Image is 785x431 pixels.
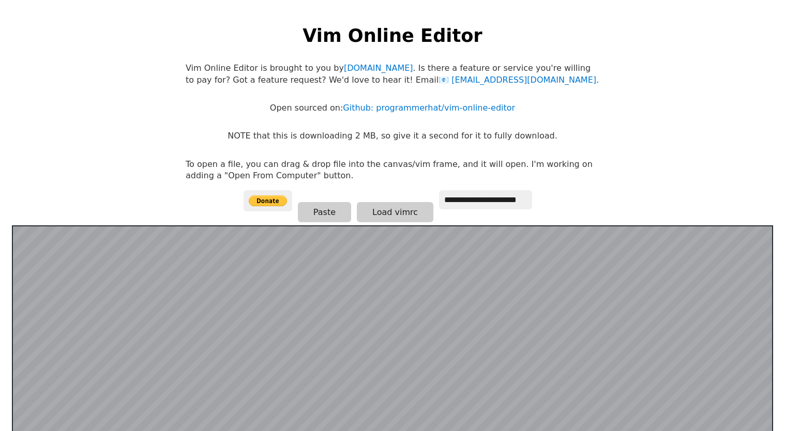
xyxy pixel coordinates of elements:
[303,23,482,48] h1: Vim Online Editor
[439,75,596,85] a: [EMAIL_ADDRESS][DOMAIN_NAME]
[357,202,433,222] button: Load vimrc
[298,202,351,222] button: Paste
[186,63,599,86] p: Vim Online Editor is brought to you by . Is there a feature or service you're willing to pay for?...
[344,63,413,73] a: [DOMAIN_NAME]
[186,159,599,182] p: To open a file, you can drag & drop file into the canvas/vim frame, and it will open. I'm working...
[228,130,557,142] p: NOTE that this is downloading 2 MB, so give it a second for it to fully download.
[343,103,515,113] a: Github: programmerhat/vim-online-editor
[270,102,515,114] p: Open sourced on:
